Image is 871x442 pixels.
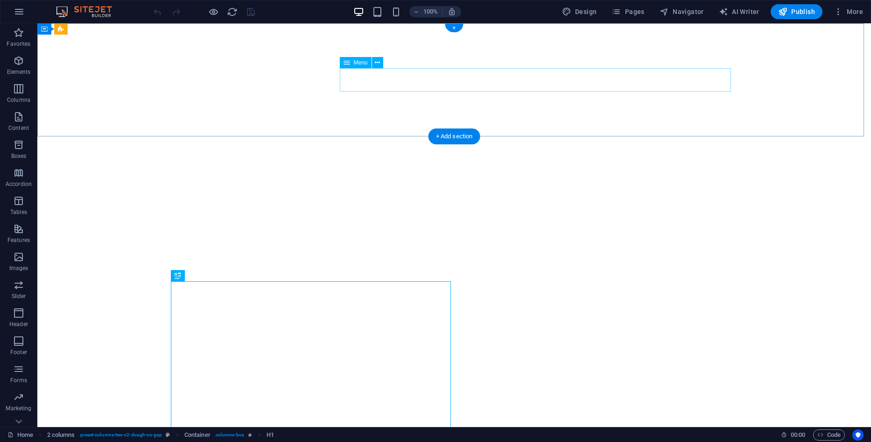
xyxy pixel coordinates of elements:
[7,40,30,48] p: Favorites
[8,124,29,132] p: Content
[558,4,601,19] button: Design
[608,4,648,19] button: Pages
[78,429,162,441] span: . preset-columns-two-v2-dough-no-gap
[445,24,463,32] div: +
[611,7,644,16] span: Pages
[719,7,759,16] span: AI Writer
[817,429,841,441] span: Code
[813,429,845,441] button: Code
[54,6,124,17] img: Editor Logo
[834,7,863,16] span: More
[771,4,822,19] button: Publish
[830,4,867,19] button: More
[715,4,763,19] button: AI Writer
[10,208,27,216] p: Tables
[166,432,170,437] i: This element is a customizable preset
[562,7,597,16] span: Design
[423,6,438,17] h6: 100%
[10,377,27,384] p: Forms
[797,431,799,438] span: :
[47,429,75,441] span: Click to select. Double-click to edit
[226,6,238,17] button: reload
[409,6,443,17] button: 100%
[852,429,864,441] button: Usercentrics
[11,152,27,160] p: Boxes
[208,6,219,17] button: Click here to leave preview mode and continue editing
[660,7,704,16] span: Navigator
[778,7,815,16] span: Publish
[781,429,806,441] h6: Session time
[214,429,244,441] span: . columns-box
[267,429,274,441] span: Click to select. Double-click to edit
[47,429,274,441] nav: breadcrumb
[558,4,601,19] div: Design (Ctrl+Alt+Y)
[6,405,31,412] p: Marketing
[7,68,31,76] p: Elements
[9,321,28,328] p: Header
[448,7,456,16] i: On resize automatically adjust zoom level to fit chosen device.
[9,264,28,272] p: Images
[10,349,27,356] p: Footer
[7,96,30,104] p: Columns
[248,432,252,437] i: Element contains an animation
[227,7,238,17] i: Reload page
[354,60,368,65] span: Menu
[428,128,480,144] div: + Add section
[6,180,32,188] p: Accordion
[656,4,708,19] button: Navigator
[7,429,33,441] a: Click to cancel selection. Double-click to open Pages
[791,429,805,441] span: 00 00
[7,236,30,244] p: Features
[12,292,26,300] p: Slider
[184,429,211,441] span: Click to select. Double-click to edit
